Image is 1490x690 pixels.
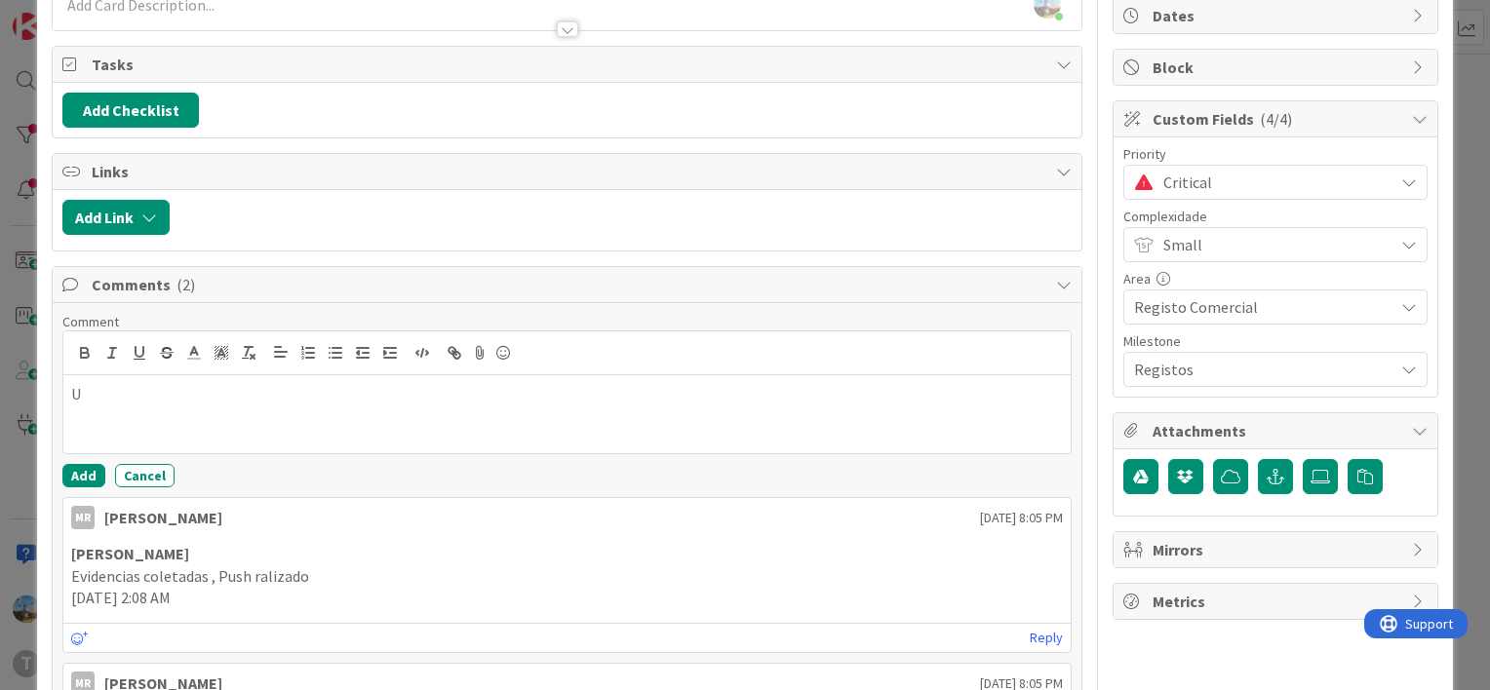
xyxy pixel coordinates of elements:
[62,464,105,487] button: Add
[1153,590,1402,613] span: Metrics
[92,160,1046,183] span: Links
[115,464,175,487] button: Cancel
[92,273,1046,296] span: Comments
[980,508,1063,528] span: [DATE] 8:05 PM
[1153,107,1402,131] span: Custom Fields
[71,383,1063,405] p: U
[1163,231,1384,258] span: Small
[176,275,195,294] span: ( 2 )
[1030,626,1063,650] a: Reply
[1134,356,1384,383] span: Registos
[92,53,1046,76] span: Tasks
[1260,109,1292,129] span: ( 4/4 )
[1153,56,1402,79] span: Block
[62,200,170,235] button: Add Link
[1134,293,1384,321] span: Registo Comercial
[41,3,89,26] span: Support
[1123,272,1428,286] div: Area
[1153,538,1402,561] span: Mirrors
[71,544,189,563] strong: [PERSON_NAME]
[62,93,199,128] button: Add Checklist
[71,588,171,607] span: [DATE] 2:08 AM
[1123,210,1428,223] div: Complexidade
[104,506,222,529] div: [PERSON_NAME]
[1123,147,1428,161] div: Priority
[1153,4,1402,27] span: Dates
[1153,419,1402,442] span: Attachments
[71,506,95,529] div: MR
[1163,169,1384,196] span: Critical
[1123,334,1428,348] div: Milestone
[71,566,309,586] span: Evidencias coletadas , Push ralizado
[62,313,119,330] span: Comment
